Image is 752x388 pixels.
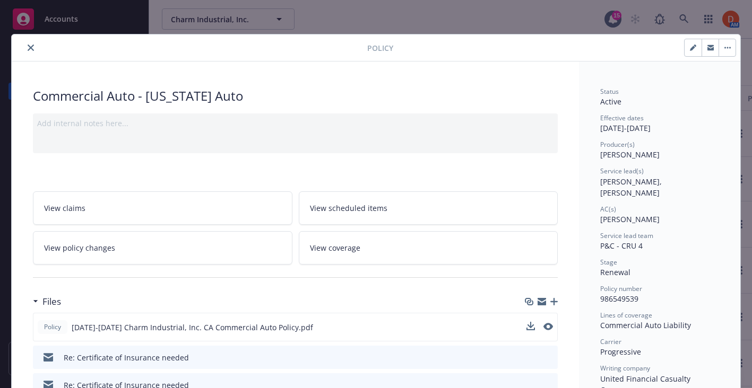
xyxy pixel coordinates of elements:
[600,177,664,198] span: [PERSON_NAME], [PERSON_NAME]
[526,322,535,333] button: download file
[367,42,393,54] span: Policy
[600,149,660,160] span: [PERSON_NAME]
[33,295,61,308] div: Files
[42,295,61,308] h3: Files
[600,205,616,214] span: AC(s)
[44,202,85,214] span: View claims
[600,231,653,240] span: Service lead team
[600,113,644,122] span: Effective dates
[600,241,643,251] span: P&C - CRU 4
[600,258,617,267] span: Stage
[600,96,621,107] span: Active
[600,364,650,373] span: Writing company
[299,231,558,264] a: View coverage
[600,347,641,357] span: Progressive
[543,322,553,333] button: preview file
[33,231,292,264] a: View policy changes
[600,294,638,304] span: 986549539
[526,322,535,330] button: download file
[37,118,554,129] div: Add internal notes here...
[600,87,619,96] span: Status
[600,113,719,134] div: [DATE] - [DATE]
[24,41,37,54] button: close
[543,323,553,330] button: preview file
[72,322,313,333] span: [DATE]-[DATE] Charm Industrial, Inc. CA Commercial Auto Policy.pdf
[544,352,554,363] button: preview file
[64,352,189,363] div: Re: Certificate of Insurance needed
[600,140,635,149] span: Producer(s)
[600,320,719,331] div: Commercial Auto Liability
[527,352,535,363] button: download file
[600,214,660,224] span: [PERSON_NAME]
[600,166,644,175] span: Service lead(s)
[33,191,292,225] a: View claims
[42,322,63,332] span: Policy
[33,87,558,105] div: Commercial Auto - [US_STATE] Auto
[310,242,360,253] span: View coverage
[299,191,558,225] a: View scheduled items
[600,267,630,277] span: Renewal
[310,202,387,214] span: View scheduled items
[600,337,621,346] span: Carrier
[600,284,642,293] span: Policy number
[44,242,115,253] span: View policy changes
[600,311,652,320] span: Lines of coverage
